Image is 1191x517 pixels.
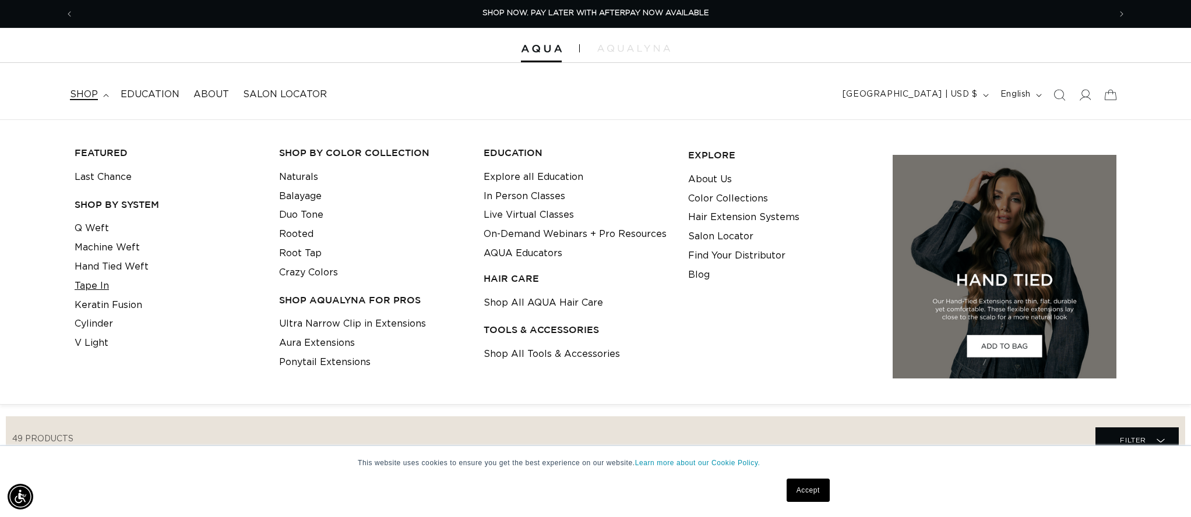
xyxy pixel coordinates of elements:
[484,225,667,244] a: On-Demand Webinars + Pro Resources
[1095,427,1179,454] summary: Filter
[836,84,993,106] button: [GEOGRAPHIC_DATA] | USD $
[279,314,426,334] a: Ultra Narrow Clip in Extensions
[279,225,313,244] a: Rooted
[688,246,785,265] a: Find Your Distributor
[75,296,142,315] a: Keratin Fusion
[484,244,562,263] a: AQUA Educators
[186,82,236,108] a: About
[787,479,830,502] a: Accept
[243,88,327,101] span: Salon Locator
[279,334,355,353] a: Aura Extensions
[75,168,132,187] a: Last Chance
[484,272,670,285] h3: HAIR CARE
[688,149,875,161] h3: EXPLORE
[484,187,565,206] a: In Person Classes
[279,244,322,263] a: Root Tap
[75,277,109,296] a: Tape In
[121,88,179,101] span: Education
[358,458,833,468] p: This website uses cookies to ensure you get the best experience on our website.
[521,45,562,53] img: Aqua Hair Extensions
[993,84,1046,106] button: English
[75,199,261,211] h3: SHOP BY SYSTEM
[279,294,466,306] h3: Shop AquaLyna for Pros
[484,345,620,364] a: Shop All Tools & Accessories
[75,314,113,334] a: Cylinder
[70,88,98,101] span: shop
[279,206,323,225] a: Duo Tone
[484,168,583,187] a: Explore all Education
[193,88,229,101] span: About
[75,147,261,159] h3: FEATURED
[1109,3,1134,25] button: Next announcement
[1120,429,1146,451] span: Filter
[1046,82,1072,108] summary: Search
[75,334,108,353] a: V Light
[279,147,466,159] h3: Shop by Color Collection
[279,168,318,187] a: Naturals
[484,293,603,313] a: Shop All AQUA Hair Care
[688,170,732,189] a: About Us
[279,353,371,372] a: Ponytail Extensions
[484,324,670,336] h3: TOOLS & ACCESSORIES
[57,3,82,25] button: Previous announcement
[688,265,710,285] a: Blog
[597,45,670,52] img: aqualyna.com
[688,189,768,208] a: Color Collections
[75,219,109,238] a: Q Weft
[8,484,33,509] div: Accessibility Menu
[484,206,574,225] a: Live Virtual Classes
[1000,88,1031,101] span: English
[635,459,760,467] a: Learn more about our Cookie Policy.
[279,187,322,206] a: Balayage
[236,82,334,108] a: Salon Locator
[279,263,338,282] a: Crazy Colors
[688,227,753,246] a: Salon Locator
[63,82,114,108] summary: shop
[484,147,670,159] h3: EDUCATION
[843,88,978,101] span: [GEOGRAPHIC_DATA] | USD $
[75,238,140,257] a: Machine Weft
[114,82,186,108] a: Education
[482,9,709,17] span: SHOP NOW. PAY LATER WITH AFTERPAY NOW AVAILABLE
[75,257,149,277] a: Hand Tied Weft
[12,435,73,443] span: 49 products
[688,208,799,227] a: Hair Extension Systems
